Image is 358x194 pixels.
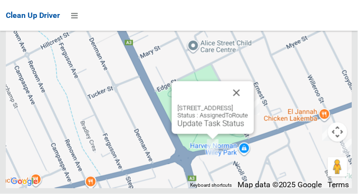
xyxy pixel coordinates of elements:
[238,180,322,189] span: Map data ©2025 Google
[244,95,264,119] div: 2/22 Clio Street, WILEY PARK NSW 2195<br>Status : AssignedToRoute<br><a href="/driver/booking/478...
[328,157,347,177] button: Drag Pegman onto the map to open Street View
[190,182,232,189] button: Keyboard shortcuts
[8,176,40,188] img: Google
[6,8,60,23] a: Clean Up Driver
[339,164,358,188] div: 44 Belemba Avenue, ROSELANDS NSW 2196<br>Status : AssignedToRoute<br><a href="/driver/booking/478...
[328,180,349,189] a: Terms
[203,135,223,160] div: 1030 Canterbury Road, ROSELANDS NSW 2196<br>Status : AssignedToRoute<br><a href="/driver/booking/...
[178,119,244,128] a: Update Task Status
[178,104,248,128] div: [STREET_ADDRESS] Status : AssignedToRoute
[8,176,40,188] a: Click to see this area on Google Maps
[337,135,357,159] div: 25 Dreadnought Street, ROSELANDS NSW 2196<br>Status : AssignedToRoute<br><a href="/driver/booking...
[6,11,60,20] span: Clean Up Driver
[328,122,347,142] button: Map camera controls
[225,81,248,104] button: Close
[319,121,338,145] div: 14 Belemba Avenue, ROSELANDS NSW 2196<br>Status : AssignedToRoute<br><a href="/driver/booking/478...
